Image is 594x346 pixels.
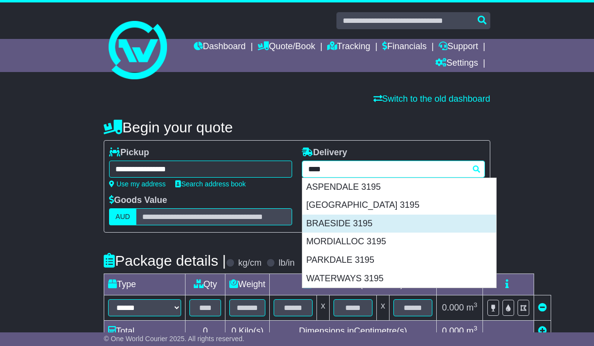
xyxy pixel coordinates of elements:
[382,39,427,55] a: Financials
[435,55,478,72] a: Settings
[442,326,464,336] span: 0.000
[104,119,490,135] h4: Begin your quote
[439,39,478,55] a: Support
[442,303,464,312] span: 0.000
[104,335,244,343] span: © One World Courier 2025. All rights reserved.
[302,233,496,251] div: MORDIALLOC 3195
[466,303,478,312] span: m
[258,39,315,55] a: Quote/Book
[377,295,390,321] td: x
[302,251,496,270] div: PARKDALE 3195
[302,196,496,215] div: [GEOGRAPHIC_DATA] 3195
[109,180,166,188] a: Use my address
[225,321,270,342] td: Kilo(s)
[104,253,226,269] h4: Package details |
[466,326,478,336] span: m
[238,258,261,269] label: kg/cm
[278,258,295,269] label: lb/in
[474,325,478,332] sup: 3
[186,321,225,342] td: 0
[186,274,225,295] td: Qty
[109,195,167,206] label: Goods Value
[327,39,370,55] a: Tracking
[104,321,186,342] td: Total
[270,274,437,295] td: Dimensions (L x W x H)
[302,178,496,197] div: ASPENDALE 3195
[109,208,136,225] label: AUD
[231,326,236,336] span: 0
[302,147,347,158] label: Delivery
[474,301,478,309] sup: 3
[225,274,270,295] td: Weight
[109,147,149,158] label: Pickup
[302,215,496,233] div: BRAESIDE 3195
[538,303,547,312] a: Remove this item
[317,295,330,321] td: x
[302,161,485,178] typeahead: Please provide city
[104,274,186,295] td: Type
[175,180,245,188] a: Search address book
[194,39,246,55] a: Dashboard
[302,270,496,288] div: WATERWAYS 3195
[270,321,437,342] td: Dimensions in Centimetre(s)
[538,326,547,336] a: Add new item
[373,94,490,104] a: Switch to the old dashboard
